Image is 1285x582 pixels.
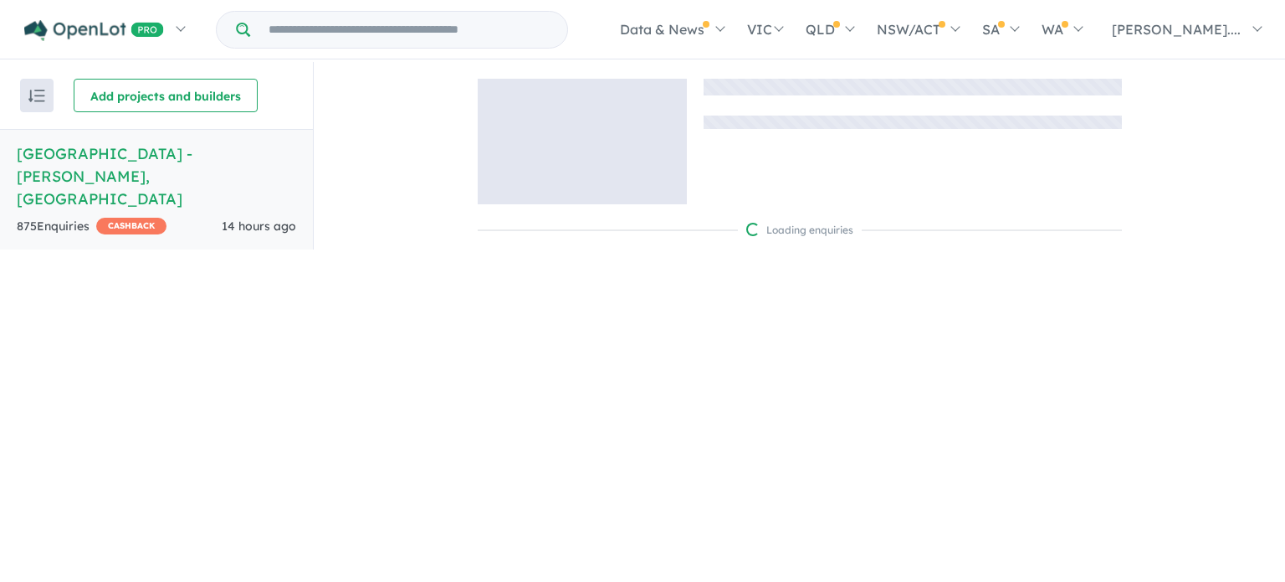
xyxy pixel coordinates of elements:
[74,79,258,112] button: Add projects and builders
[24,20,164,41] img: Openlot PRO Logo White
[17,142,296,210] h5: [GEOGRAPHIC_DATA] - [PERSON_NAME] , [GEOGRAPHIC_DATA]
[96,218,166,234] span: CASHBACK
[222,219,296,234] span: 14 hours ago
[28,90,45,102] img: sort.svg
[17,217,166,237] div: 875 Enquir ies
[746,222,853,239] div: Loading enquiries
[1112,21,1241,38] span: [PERSON_NAME]....
[253,12,564,48] input: Try estate name, suburb, builder or developer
